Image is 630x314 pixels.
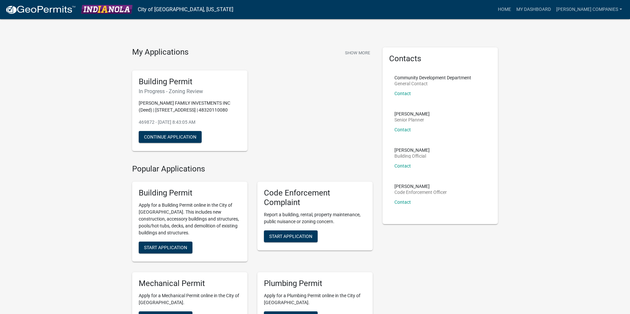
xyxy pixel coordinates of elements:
a: [PERSON_NAME] Companies [554,3,625,16]
p: Apply for a Mechanical Permit online in the City of [GEOGRAPHIC_DATA]. [139,292,241,306]
p: Apply for a Plumbing Permit online in the City of [GEOGRAPHIC_DATA]. [264,292,366,306]
p: Code Enforcement Officer [394,190,447,195]
h5: Plumbing Permit [264,279,366,288]
p: Report a building, rental, property maintenance, public nuisance or zoning concern. [264,211,366,225]
span: Start Application [269,233,312,239]
button: Continue Application [139,131,202,143]
button: Start Application [264,230,318,242]
p: [PERSON_NAME] FAMILY INVESTMENTS INC (Deed) | [STREET_ADDRESS] | 48320110080 [139,100,241,114]
p: [PERSON_NAME] [394,112,430,116]
button: Start Application [139,242,192,253]
a: My Dashboard [514,3,554,16]
h5: Mechanical Permit [139,279,241,288]
p: [PERSON_NAME] [394,184,447,189]
p: General Contact [394,81,471,86]
a: Home [495,3,514,16]
img: City of Indianola, Iowa [81,5,132,14]
a: Contact [394,199,411,205]
a: Contact [394,127,411,132]
h5: Building Permit [139,77,241,87]
button: Show More [342,47,373,58]
p: Community Development Department [394,75,471,80]
a: Contact [394,91,411,96]
p: Apply for a Building Permit online in the City of [GEOGRAPHIC_DATA]. This includes new constructi... [139,202,241,236]
p: Senior Planner [394,118,430,122]
a: City of [GEOGRAPHIC_DATA], [US_STATE] [138,4,233,15]
a: Contact [394,163,411,169]
h5: Contacts [389,54,491,64]
h5: Code Enforcement Complaint [264,188,366,207]
p: Building Official [394,154,430,158]
h4: My Applications [132,47,188,57]
p: [PERSON_NAME] [394,148,430,152]
h6: In Progress - Zoning Review [139,88,241,94]
h5: Building Permit [139,188,241,198]
p: 469872 - [DATE] 8:43:05 AM [139,119,241,126]
span: Start Application [144,245,187,250]
h4: Popular Applications [132,164,373,174]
